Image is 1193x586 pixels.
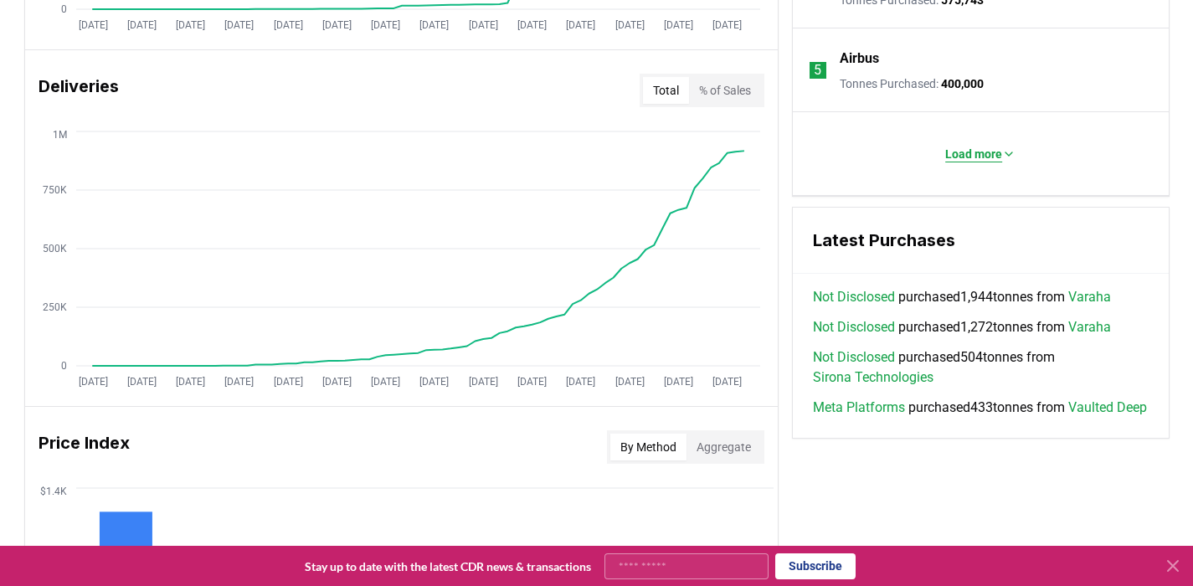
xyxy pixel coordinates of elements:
[61,360,67,372] tspan: 0
[176,19,205,31] tspan: [DATE]
[813,317,1111,337] span: purchased 1,272 tonnes from
[43,301,67,313] tspan: 250K
[614,376,644,388] tspan: [DATE]
[39,74,119,107] h3: Deliveries
[813,317,895,337] a: Not Disclosed
[813,368,933,388] a: Sirona Technologies
[566,19,595,31] tspan: [DATE]
[126,19,156,31] tspan: [DATE]
[224,19,254,31] tspan: [DATE]
[813,347,1149,388] span: purchased 504 tonnes from
[78,376,107,388] tspan: [DATE]
[840,75,984,92] p: Tonnes Purchased :
[78,19,107,31] tspan: [DATE]
[419,19,449,31] tspan: [DATE]
[945,146,1002,162] p: Load more
[932,137,1029,171] button: Load more
[126,376,156,388] tspan: [DATE]
[273,376,302,388] tspan: [DATE]
[663,19,692,31] tspan: [DATE]
[419,376,449,388] tspan: [DATE]
[643,77,689,104] button: Total
[273,19,302,31] tspan: [DATE]
[517,376,546,388] tspan: [DATE]
[686,434,761,460] button: Aggregate
[1068,317,1111,337] a: Varaha
[614,19,644,31] tspan: [DATE]
[712,376,742,388] tspan: [DATE]
[566,376,595,388] tspan: [DATE]
[813,287,1111,307] span: purchased 1,944 tonnes from
[689,77,761,104] button: % of Sales
[40,486,67,497] tspan: $1.4K
[224,376,254,388] tspan: [DATE]
[39,430,130,464] h3: Price Index
[813,398,905,418] a: Meta Platforms
[371,19,400,31] tspan: [DATE]
[813,228,1149,253] h3: Latest Purchases
[813,398,1147,418] span: purchased 433 tonnes from
[813,347,895,368] a: Not Disclosed
[517,19,546,31] tspan: [DATE]
[53,129,67,141] tspan: 1M
[43,243,67,254] tspan: 500K
[1068,398,1147,418] a: Vaulted Deep
[610,434,686,460] button: By Method
[663,376,692,388] tspan: [DATE]
[814,60,821,80] p: 5
[1068,287,1111,307] a: Varaha
[176,376,205,388] tspan: [DATE]
[43,184,67,196] tspan: 750K
[813,287,895,307] a: Not Disclosed
[321,376,351,388] tspan: [DATE]
[468,19,497,31] tspan: [DATE]
[371,376,400,388] tspan: [DATE]
[61,3,67,15] tspan: 0
[712,19,742,31] tspan: [DATE]
[468,376,497,388] tspan: [DATE]
[941,77,984,90] span: 400,000
[840,49,879,69] a: Airbus
[321,19,351,31] tspan: [DATE]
